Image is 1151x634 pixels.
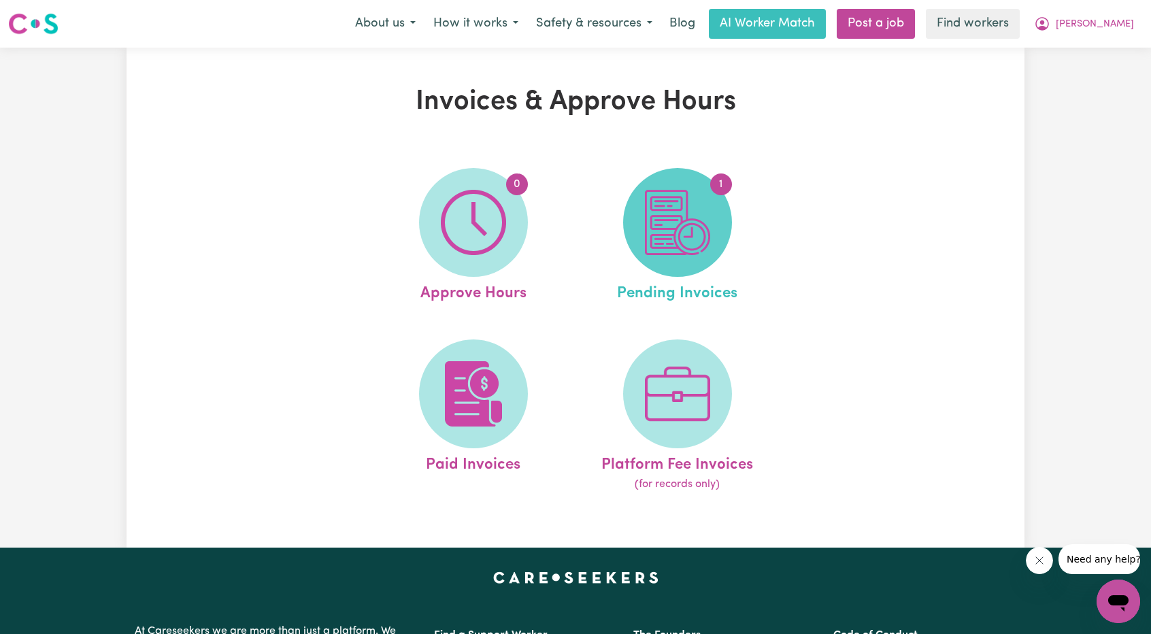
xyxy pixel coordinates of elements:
a: Approve Hours [376,168,571,305]
img: Careseekers logo [8,12,59,36]
iframe: Button to launch messaging window [1097,580,1140,623]
button: About us [346,10,424,38]
button: How it works [424,10,527,38]
span: Pending Invoices [617,277,737,305]
a: Careseekers logo [8,8,59,39]
span: (for records only) [635,476,720,493]
a: Post a job [837,9,915,39]
a: Pending Invoices [580,168,775,305]
span: Approve Hours [420,277,527,305]
span: 0 [506,173,528,195]
a: Paid Invoices [376,339,571,493]
span: Paid Invoices [426,448,520,477]
a: Platform Fee Invoices(for records only) [580,339,775,493]
a: AI Worker Match [709,9,826,39]
iframe: Close message [1026,547,1053,574]
span: 1 [710,173,732,195]
span: [PERSON_NAME] [1056,17,1134,32]
iframe: Message from company [1058,544,1140,574]
a: Blog [661,9,703,39]
span: Need any help? [8,10,82,20]
button: My Account [1025,10,1143,38]
a: Find workers [926,9,1020,39]
span: Platform Fee Invoices [601,448,753,477]
a: Careseekers home page [493,572,658,583]
h1: Invoices & Approve Hours [284,86,867,118]
button: Safety & resources [527,10,661,38]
